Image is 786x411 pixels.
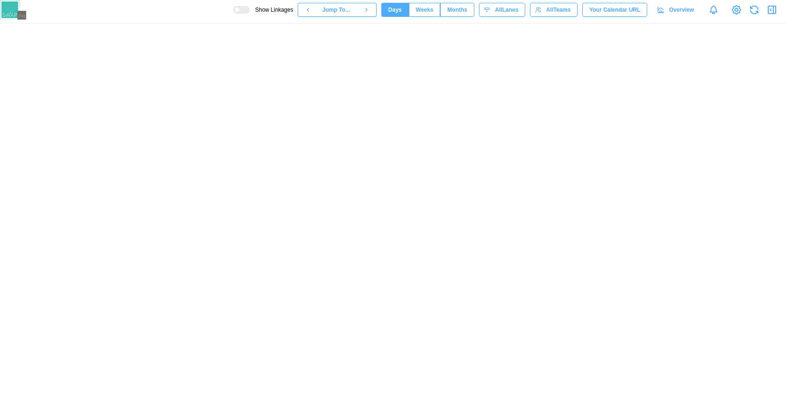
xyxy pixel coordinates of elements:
[582,3,647,17] button: Your Calendar URL
[706,2,722,18] a: Notifications
[669,3,694,16] span: Overview
[381,3,409,17] button: Days
[730,3,743,16] a: View Project
[530,3,578,17] button: AllTeams
[447,3,467,16] span: Months
[495,3,518,16] span: All Lanes
[318,3,356,17] button: Jump To...
[589,3,640,16] span: Your Calendar URL
[322,3,350,16] span: Jump To...
[546,3,571,16] span: All Teams
[409,3,441,17] button: Weeks
[388,3,402,16] span: Days
[250,6,293,14] span: Show Linkages
[416,3,434,16] span: Weeks
[765,3,779,16] button: Open Drawer
[748,3,761,16] button: Refresh Grid
[479,3,525,17] button: AllLanes
[440,3,474,17] button: Months
[652,3,701,17] a: Overview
